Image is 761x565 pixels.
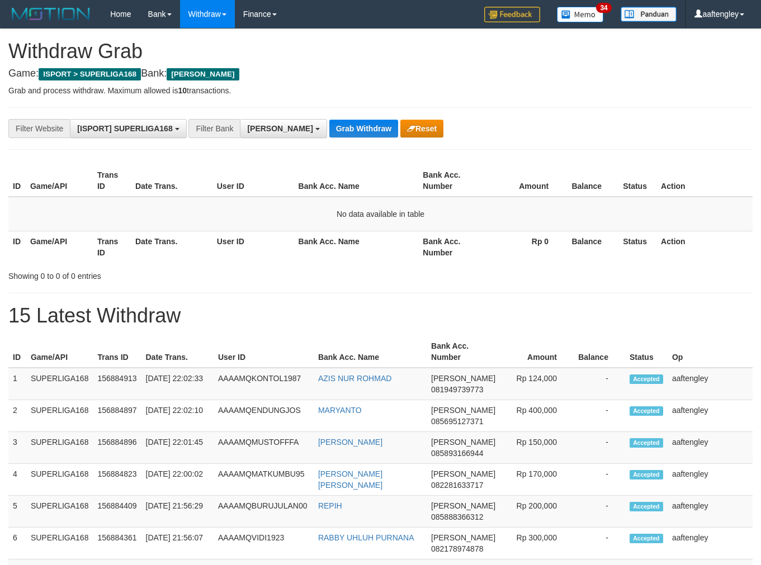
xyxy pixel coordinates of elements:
[8,266,309,282] div: Showing 0 to 0 of 0 entries
[26,165,93,197] th: Game/API
[630,374,663,384] span: Accepted
[141,496,214,528] td: [DATE] 21:56:29
[8,197,753,231] td: No data available in table
[318,533,414,542] a: RABBY UHLUH PURNANA
[431,533,495,542] span: [PERSON_NAME]
[26,496,93,528] td: SUPERLIGA168
[214,400,314,432] td: AAAAMQENDUNGJOS
[214,432,314,464] td: AAAAMQMUSTOFFFA
[618,165,656,197] th: Status
[93,165,131,197] th: Trans ID
[77,124,172,133] span: [ISPORT] SUPERLIGA168
[630,438,663,448] span: Accepted
[8,528,26,559] td: 6
[625,336,668,368] th: Status
[8,368,26,400] td: 1
[26,231,93,263] th: Game/API
[668,368,753,400] td: aaftengley
[8,119,70,138] div: Filter Website
[656,165,753,197] th: Action
[131,231,212,263] th: Date Trans.
[93,231,131,263] th: Trans ID
[574,496,625,528] td: -
[214,528,314,559] td: AAAAMQVIDI1923
[26,336,93,368] th: Game/API
[93,496,141,528] td: 156884409
[621,7,677,22] img: panduan.png
[500,432,574,464] td: Rp 150,000
[8,6,93,22] img: MOTION_logo.png
[500,368,574,400] td: Rp 124,000
[93,400,141,432] td: 156884897
[500,336,574,368] th: Amount
[93,432,141,464] td: 156884896
[656,231,753,263] th: Action
[93,464,141,496] td: 156884823
[141,368,214,400] td: [DATE] 22:02:33
[318,374,391,383] a: AZIS NUR ROHMAD
[8,464,26,496] td: 4
[668,464,753,496] td: aaftengley
[431,449,483,458] span: Copy 085893166944 to clipboard
[431,417,483,426] span: Copy 085695127371 to clipboard
[141,528,214,559] td: [DATE] 21:56:07
[26,368,93,400] td: SUPERLIGA168
[431,438,495,447] span: [PERSON_NAME]
[8,231,26,263] th: ID
[93,528,141,559] td: 156884361
[431,385,483,394] span: Copy 081949739773 to clipboard
[39,68,141,80] span: ISPORT > SUPERLIGA168
[93,368,141,400] td: 156884913
[630,406,663,416] span: Accepted
[8,336,26,368] th: ID
[131,165,212,197] th: Date Trans.
[214,368,314,400] td: AAAAMQKONTOL1987
[26,400,93,432] td: SUPERLIGA168
[557,7,604,22] img: Button%20Memo.svg
[431,481,483,490] span: Copy 082281633717 to clipboard
[8,68,753,79] h4: Game: Bank:
[500,464,574,496] td: Rp 170,000
[26,464,93,496] td: SUPERLIGA168
[8,85,753,96] p: Grab and process withdraw. Maximum allowed is transactions.
[314,336,427,368] th: Bank Acc. Name
[485,231,565,263] th: Rp 0
[8,496,26,528] td: 5
[212,165,294,197] th: User ID
[431,374,495,383] span: [PERSON_NAME]
[630,470,663,479] span: Accepted
[618,231,656,263] th: Status
[418,231,485,263] th: Bank Acc. Number
[240,119,327,138] button: [PERSON_NAME]
[400,120,443,137] button: Reset
[565,165,618,197] th: Balance
[318,501,342,510] a: REPIH
[574,432,625,464] td: -
[318,406,362,415] a: MARYANTO
[178,86,187,95] strong: 10
[141,432,214,464] td: [DATE] 22:01:45
[247,124,313,133] span: [PERSON_NAME]
[212,231,294,263] th: User ID
[574,336,625,368] th: Balance
[668,528,753,559] td: aaftengley
[565,231,618,263] th: Balance
[141,464,214,496] td: [DATE] 22:00:02
[668,432,753,464] td: aaftengley
[500,400,574,432] td: Rp 400,000
[431,406,495,415] span: [PERSON_NAME]
[26,528,93,559] td: SUPERLIGA168
[431,469,495,478] span: [PERSON_NAME]
[8,400,26,432] td: 2
[188,119,240,138] div: Filter Bank
[431,512,483,521] span: Copy 085888366312 to clipboard
[668,400,753,432] td: aaftengley
[484,7,540,22] img: Feedback.jpg
[70,119,186,138] button: [ISPORT] SUPERLIGA168
[500,496,574,528] td: Rp 200,000
[427,336,500,368] th: Bank Acc. Number
[500,528,574,559] td: Rp 300,000
[8,305,753,327] h1: 15 Latest Withdraw
[294,231,419,263] th: Bank Acc. Name
[214,496,314,528] td: AAAAMQBURUJULAN00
